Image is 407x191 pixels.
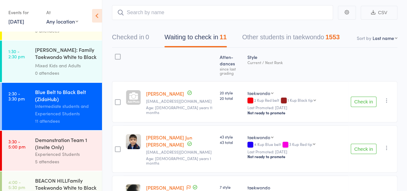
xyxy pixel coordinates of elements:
[112,5,333,20] input: Search by name
[247,60,346,64] div: Current / Next Rank
[35,136,97,150] div: Demonstration Team 1 (Invite Only)
[220,90,242,95] span: 20 style
[217,51,245,78] div: Atten­dances
[35,69,97,77] div: 0 attendees
[146,99,215,103] small: soogeenie@hotmail.com
[126,134,141,149] img: image1675610028.png
[8,91,25,101] time: 2:30 - 3:30 pm
[8,139,25,149] time: 3:30 - 5:00 pm
[247,184,346,191] div: taekwondo
[2,41,102,82] a: 1:30 -2:30 pm[PERSON_NAME]: Family Taekwondo White to Black BeltMixed Kids and Adults0 attendees
[361,6,397,20] button: CSV
[35,117,97,125] div: 11 attendees
[247,98,346,103] div: 2 Kup Red belt
[35,102,97,117] div: Intermediate students and Experienced Students
[220,95,242,101] span: 20 total
[46,7,78,18] div: At
[247,154,346,159] div: Not ready to promote
[373,35,394,41] div: Last name
[247,105,346,110] small: Last Promoted: [DATE]
[8,7,40,18] div: Events for
[245,51,348,78] div: Style
[220,134,242,139] span: 43 style
[146,184,184,191] a: [PERSON_NAME]
[164,30,227,47] button: Waiting to check in11
[2,83,102,130] a: 2:30 -3:30 pmBlue Belt to Black Belt (ZidoHub)Intermediate students and Experienced Students11 at...
[35,150,97,158] div: Experienced Students
[220,184,242,190] span: 7 style
[146,156,211,166] span: Age: [DEMOGRAPHIC_DATA] years 1 months
[351,144,376,154] button: Check in
[112,30,149,47] button: Checked in0
[146,150,215,154] small: Cc_10311@yahoo.com
[220,67,242,75] div: since last grading
[35,88,97,102] div: Blue Belt to Black Belt (ZidoHub)
[145,33,149,41] div: 0
[2,131,102,171] a: 3:30 -5:00 pmDemonstration Team 1 (Invite Only)Experienced Students5 attendees
[242,30,340,47] button: Other students in taekwondo1553
[289,142,312,146] div: 3 Kup Red tip
[146,134,192,148] a: [PERSON_NAME] Jun [PERSON_NAME]
[8,49,25,59] time: 1:30 - 2:30 pm
[325,33,340,41] div: 1553
[247,142,346,148] div: 4 Kup Blue belt
[351,97,376,107] button: Check in
[146,90,184,97] a: [PERSON_NAME]
[35,46,97,62] div: [PERSON_NAME]: Family Taekwondo White to Black Belt
[247,110,346,115] div: Not ready to promote
[146,105,212,115] span: Age: [DEMOGRAPHIC_DATA] years 11 months
[46,18,78,25] div: Any location
[8,179,25,190] time: 4:00 - 5:30 pm
[219,33,227,41] div: 11
[247,149,346,154] small: Last Promoted: [DATE]
[247,90,270,96] div: taekwondo
[288,98,313,102] div: 1 Kup Black tip
[8,18,24,25] a: [DATE]
[357,35,371,41] label: Sort by
[220,139,242,145] span: 43 total
[247,134,270,140] div: taekwondo
[35,62,97,69] div: Mixed Kids and Adults
[35,158,97,165] div: 5 attendees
